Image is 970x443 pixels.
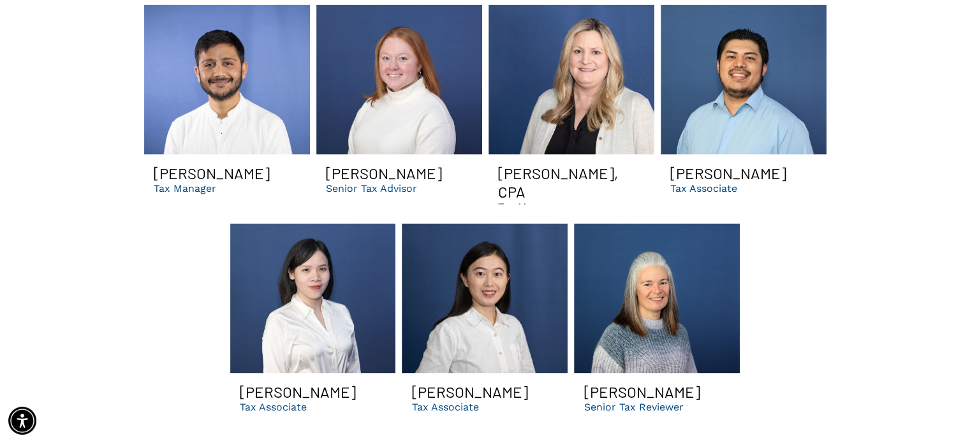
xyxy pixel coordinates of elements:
[574,223,740,373] a: Terri Smiling | senior dental tax reviewer | suwanee ga dso accountants
[584,401,683,413] p: Senior Tax Reviewer
[670,182,737,194] p: Tax Associate
[489,4,654,154] a: Dental CPA Libby Smiling | Best accountants for DSOs and tax services
[498,201,561,213] p: Tax Manager
[584,382,700,401] h3: [PERSON_NAME]
[411,382,527,401] h3: [PERSON_NAME]
[8,407,36,435] div: Accessibility Menu
[411,401,478,413] p: Tax Associate
[670,164,786,182] h3: [PERSON_NAME]
[240,401,307,413] p: Tax Associate
[240,382,356,401] h3: [PERSON_NAME]
[402,223,568,373] a: Rachel Yang Dental Tax Associate | managerial dental consultants for DSOs and more in Suwanee GA
[326,164,442,182] h3: [PERSON_NAME]
[154,164,270,182] h3: [PERSON_NAME]
[326,182,417,194] p: Senior Tax Advisor
[144,4,310,154] a: Gopal CPA smiling | Best dental support organization and accounting firm in GA
[498,164,645,201] h3: [PERSON_NAME], CPA
[154,182,216,194] p: Tax Manager
[230,223,396,373] a: Omar dental tax associate in Suwanee GA | find out if you need a dso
